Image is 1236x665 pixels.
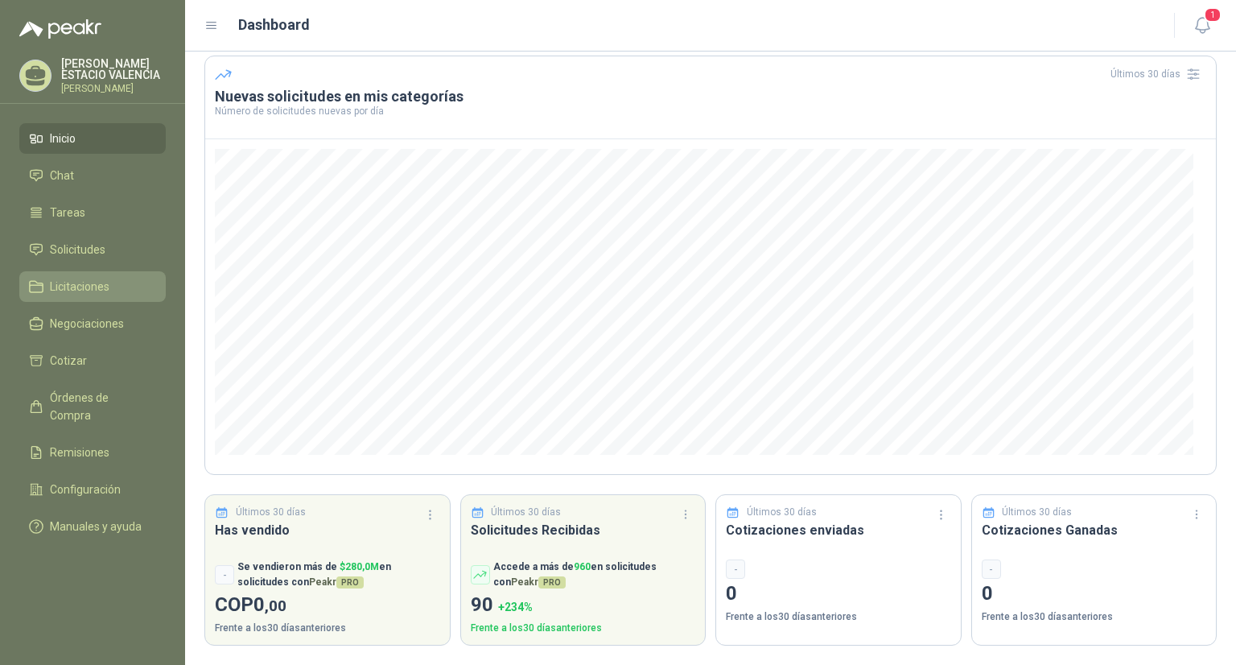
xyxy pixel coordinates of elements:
p: Se vendieron más de en solicitudes con [237,560,440,590]
span: 1 [1204,7,1222,23]
p: Últimos 30 días [491,505,561,520]
a: Cotizar [19,345,166,376]
a: Tareas [19,197,166,228]
a: Chat [19,160,166,191]
div: Últimos 30 días [1110,61,1206,87]
div: - [726,560,745,579]
span: Chat [50,167,74,184]
h3: Cotizaciones enviadas [726,520,951,540]
span: Cotizar [50,352,87,370]
span: + 234 % [498,601,533,613]
a: Remisiones [19,437,166,468]
p: [PERSON_NAME] ESTACIO VALENCIA [61,58,166,81]
a: Manuales y ayuda [19,511,166,542]
a: Solicitudes [19,234,166,265]
a: Inicio [19,123,166,154]
span: $ 280,0M [340,561,379,572]
span: 0 [253,593,286,616]
p: Frente a los 30 días anteriores [982,609,1207,625]
span: Peakr [511,576,566,588]
span: PRO [336,576,364,589]
img: Logo peakr [19,19,101,39]
h3: Has vendido [215,520,440,540]
p: Frente a los 30 días anteriores [471,621,696,636]
span: ,00 [265,597,286,615]
span: PRO [538,576,566,589]
h3: Solicitudes Recibidas [471,520,696,540]
p: Últimos 30 días [747,505,817,520]
span: Negociaciones [50,315,124,332]
span: Peakr [309,576,364,588]
h3: Nuevas solicitudes en mis categorías [215,87,1206,106]
span: Solicitudes [50,241,105,258]
a: Negociaciones [19,308,166,339]
span: Tareas [50,204,85,221]
span: Licitaciones [50,278,109,295]
span: Inicio [50,130,76,147]
p: Accede a más de en solicitudes con [493,560,696,590]
span: Órdenes de Compra [50,389,150,424]
div: - [982,560,1001,579]
p: Número de solicitudes nuevas por día [215,106,1206,116]
p: [PERSON_NAME] [61,84,166,93]
span: Manuales y ayuda [50,518,142,535]
span: Remisiones [50,444,109,461]
div: - [215,565,234,584]
p: Frente a los 30 días anteriores [726,609,951,625]
p: Últimos 30 días [236,505,306,520]
p: Frente a los 30 días anteriores [215,621,440,636]
a: Órdenes de Compra [19,382,166,431]
a: Configuración [19,474,166,505]
p: 0 [726,579,951,609]
p: Últimos 30 días [1002,505,1072,520]
p: 0 [982,579,1207,609]
button: 1 [1188,11,1217,40]
h3: Cotizaciones Ganadas [982,520,1207,540]
a: Licitaciones [19,271,166,302]
p: COP [215,590,440,621]
span: 960 [574,561,591,572]
p: 90 [471,590,696,621]
span: Configuración [50,481,121,498]
h1: Dashboard [238,14,310,36]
